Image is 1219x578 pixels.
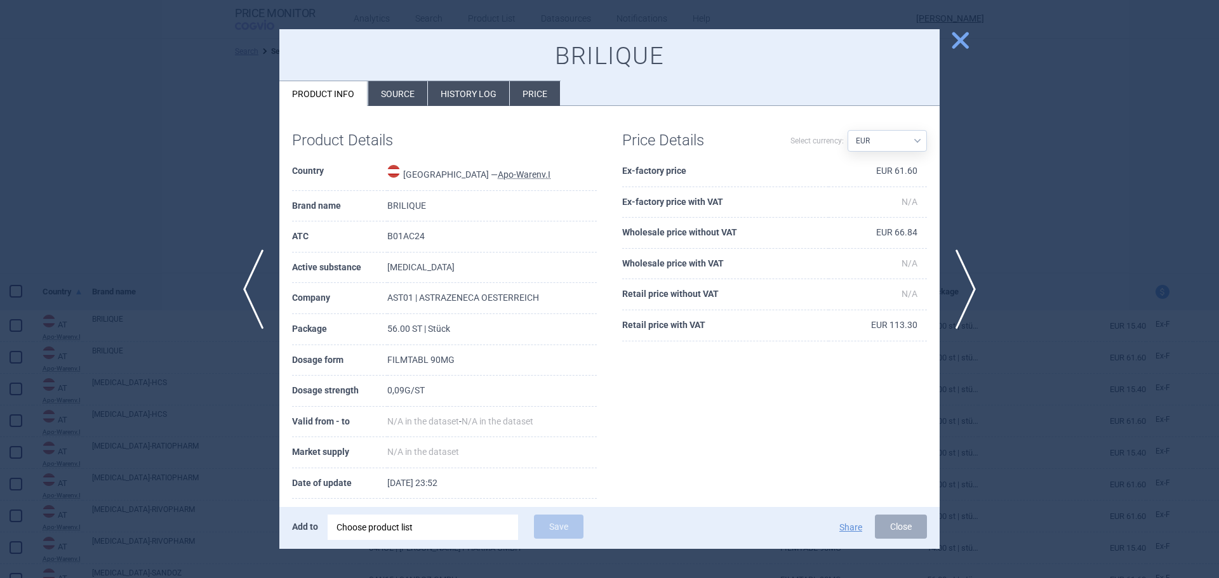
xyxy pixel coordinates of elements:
th: Ex-factory price [622,156,829,187]
td: [MEDICAL_DATA] [387,253,597,284]
td: 56.00 ST | Stück [387,314,597,345]
td: 0,09G/ST [387,376,597,407]
th: ATC [292,221,387,253]
p: Add to [292,515,318,539]
abbr: Apo-Warenv.I — Apothekerverlag Warenverzeichnis. Online database developed by the Österreichische... [498,169,550,180]
th: Package [292,314,387,345]
th: Ex-factory price with VAT [622,187,829,218]
h1: Product Details [292,131,444,150]
td: [GEOGRAPHIC_DATA] — [387,156,597,191]
span: N/A [902,197,917,207]
td: EUR 66.84 [829,218,927,249]
li: Product info [279,81,368,106]
th: Retail price without VAT [622,279,829,310]
td: FILMTABL 90MG [387,345,597,376]
th: Wholesale price without VAT [622,218,829,249]
img: Austria [387,165,400,178]
th: Active substance [292,253,387,284]
span: N/A in the dataset [462,416,533,426]
div: Choose product list [336,515,509,540]
label: Select currency: [790,130,844,152]
th: Brand name [292,191,387,222]
td: AST01 | ASTRAZENECA OESTERREICH [387,283,597,314]
th: Date of update [292,468,387,499]
span: N/A in the dataset [387,416,459,426]
button: Close [875,515,927,539]
div: Choose product list [328,515,518,540]
span: N/A [902,258,917,268]
li: History log [428,81,509,106]
td: - [387,407,597,438]
span: N/A in the dataset [387,447,459,457]
th: Dosage form [292,345,387,376]
td: EUR 113.30 [829,310,927,341]
span: N/A [902,289,917,299]
td: EUR 61.60 [829,156,927,187]
th: Market supply [292,437,387,468]
li: Price [510,81,560,106]
td: [DATE] 23:52 [387,468,597,499]
th: Company [292,283,387,314]
th: Country [292,156,387,191]
th: Valid from - to [292,407,387,438]
h1: BRILIQUE [292,42,927,71]
th: Wholesale price with VAT [622,249,829,280]
td: [DATE] [387,499,597,530]
th: Retail price with VAT [622,310,829,341]
li: Source [368,81,427,106]
th: Included from [292,499,387,530]
td: B01AC24 [387,221,597,253]
button: Save [534,515,583,539]
button: Share [839,523,862,532]
td: BRILIQUE [387,191,597,222]
th: Dosage strength [292,376,387,407]
h1: Price Details [622,131,775,150]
